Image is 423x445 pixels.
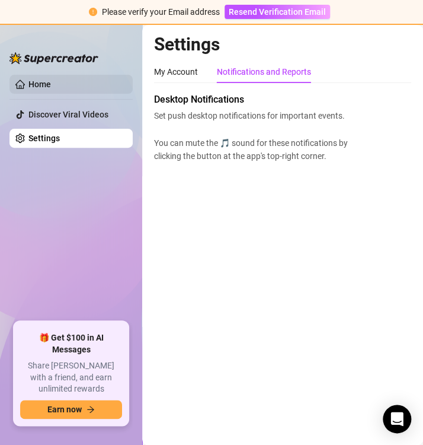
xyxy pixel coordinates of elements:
div: Please verify your Email address [102,5,220,18]
button: Resend Verification Email [225,5,330,19]
button: Earn nowarrow-right [20,400,122,419]
span: Earn now [47,405,82,414]
span: arrow-right [86,405,95,414]
span: Share [PERSON_NAME] with a friend, and earn unlimited rewards [20,360,122,395]
div: Open Intercom Messenger [383,405,411,433]
a: Discover Viral Videos [28,110,108,119]
span: 🎁 Get $100 in AI Messages [20,332,122,355]
div: My Account [154,65,198,78]
span: Desktop Notifications [154,93,353,107]
span: exclamation-circle [89,8,97,16]
h2: Settings [154,33,411,56]
a: Settings [28,133,60,143]
div: Notifications and Reports [217,65,311,78]
span: Set push desktop notifications for important events. [154,109,353,122]
img: logo-BBDzfeDw.svg [9,52,98,64]
span: Resend Verification Email [229,7,326,17]
a: Home [28,80,51,89]
span: You can mute the 🎵 sound for these notifications by clicking the button at the app's top-right co... [154,136,353,163]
